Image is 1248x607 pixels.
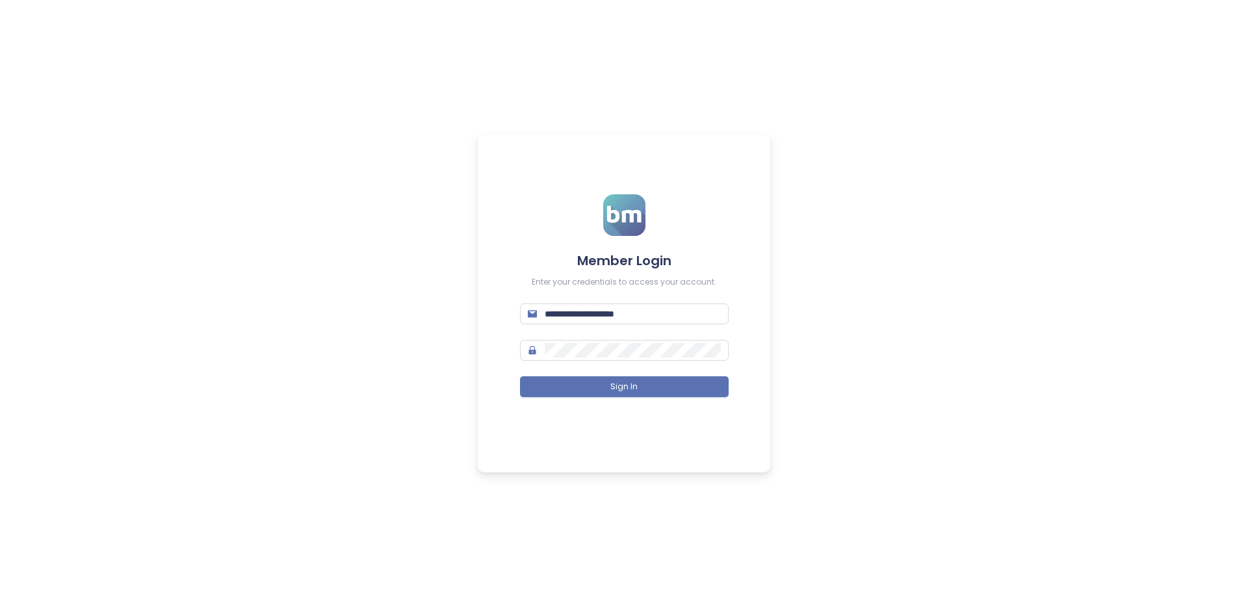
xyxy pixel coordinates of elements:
[528,346,537,355] span: lock
[610,381,638,393] span: Sign In
[520,376,729,397] button: Sign In
[520,252,729,270] h4: Member Login
[528,309,537,318] span: mail
[520,276,729,289] div: Enter your credentials to access your account.
[603,194,645,236] img: logo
